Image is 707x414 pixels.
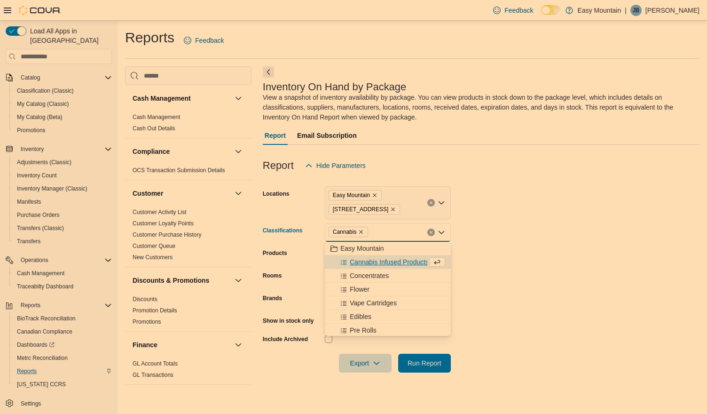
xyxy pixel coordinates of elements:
label: Rooms [263,272,282,279]
button: Run Report [398,354,451,373]
label: Classifications [263,227,303,234]
button: [US_STATE] CCRS [9,378,116,391]
button: Discounts & Promotions [233,275,244,286]
span: Easy Mountain [333,191,370,200]
button: Cash Management [133,94,231,103]
span: Cash Management [17,270,64,277]
button: Catalog [2,71,116,84]
span: Dark Mode [541,15,542,16]
button: Clear input [427,199,435,207]
a: Cash Management [133,114,180,120]
a: Cash Management [13,268,68,279]
a: Feedback [489,1,537,20]
button: Catalog [17,72,44,83]
span: Email Subscription [297,126,357,145]
input: Dark Mode [541,5,561,15]
button: Discounts & Promotions [133,276,231,285]
span: My Catalog (Beta) [13,111,112,123]
p: [PERSON_NAME] [645,5,699,16]
button: Export [339,354,392,373]
span: Cash Management [133,113,180,121]
span: Inventory Count [13,170,112,181]
span: OCS Transaction Submission Details [133,167,225,174]
span: Vape Cartridges [350,298,397,308]
a: Transfers [13,236,44,247]
span: GL Account Totals [133,360,178,367]
span: Traceabilty Dashboard [17,283,73,290]
button: Transfers (Classic) [9,222,116,235]
button: Operations [17,255,52,266]
span: My Catalog (Classic) [13,98,112,110]
a: Customer Activity List [133,209,187,215]
a: Reports [13,366,40,377]
span: Customer Queue [133,242,175,250]
button: Canadian Compliance [9,325,116,338]
h3: Inventory [133,393,162,403]
a: New Customers [133,254,173,261]
h3: Discounts & Promotions [133,276,209,285]
div: Customer [125,207,251,267]
span: Purchase Orders [13,209,112,221]
button: Cash Management [9,267,116,280]
label: Products [263,249,287,257]
span: Settings [17,398,112,409]
button: Settings [2,397,116,410]
button: Hide Parameters [301,156,369,175]
a: Dashboards [9,338,116,351]
button: Metrc Reconciliation [9,351,116,365]
button: Finance [133,340,231,350]
button: Close list of options [438,229,445,236]
img: Cova [19,6,61,15]
span: Run Report [408,358,441,368]
button: Cannabis Infused Products [325,255,451,269]
button: My Catalog (Beta) [9,111,116,124]
button: Reports [2,299,116,312]
button: Compliance [233,146,244,157]
a: Transfers (Classic) [13,223,68,234]
p: Easy Mountain [578,5,621,16]
span: Transfers [17,238,40,245]
a: Cash Out Details [133,125,175,132]
span: Inventory Manager (Classic) [17,185,87,192]
button: Manifests [9,195,116,208]
button: Inventory [2,143,116,156]
h3: Customer [133,189,163,198]
span: Canadian Compliance [17,328,72,335]
span: Catalog [21,74,40,81]
span: Operations [17,255,112,266]
span: Transfers (Classic) [17,224,64,232]
span: Feedback [195,36,224,45]
span: Flower [350,285,369,294]
span: 7827 W Farm Rd 174 Republic Mo 65738 [329,204,401,215]
button: Open list of options [438,199,445,207]
button: Flower [325,283,451,296]
span: Concentrates [350,271,389,280]
a: Purchase Orders [13,209,63,221]
h3: Inventory On Hand by Package [263,81,407,93]
a: My Catalog (Beta) [13,111,66,123]
span: Promotions [13,125,112,136]
span: Cannabis Infused Products [350,257,429,267]
label: Locations [263,190,290,198]
label: Brands [263,295,282,302]
span: Inventory Manager (Classic) [13,183,112,194]
button: Operations [2,254,116,267]
span: Classification (Classic) [13,85,112,96]
a: Customer Loyalty Points [133,220,194,227]
a: Customer Purchase History [133,231,202,238]
button: Remove 7827 W Farm Rd 174 Republic Mo 65738 from selection in this group [390,207,396,212]
button: Easy Mountain [325,242,451,255]
span: Inventory [21,145,44,153]
button: Finance [233,339,244,350]
button: Inventory [233,392,244,404]
a: Adjustments (Classic) [13,157,75,168]
a: Promotions [13,125,49,136]
span: Adjustments (Classic) [17,159,71,166]
a: Customer Queue [133,243,175,249]
span: Export [345,354,386,373]
span: Catalog [17,72,112,83]
span: Dashboards [17,341,55,349]
div: Compliance [125,165,251,180]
